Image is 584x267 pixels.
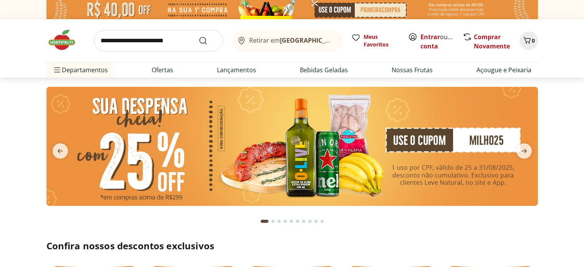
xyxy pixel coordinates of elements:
[288,212,294,231] button: Go to page 5 from fs-carousel
[364,33,399,48] span: Meus Favoritos
[420,33,463,50] a: Criar conta
[46,143,74,159] button: previous
[420,33,440,41] a: Entrar
[519,32,538,50] button: Carrinho
[94,30,223,51] input: search
[319,212,325,231] button: Go to page 10 from fs-carousel
[259,212,270,231] button: Current page from fs-carousel
[217,65,256,75] a: Lançamentos
[420,32,455,51] span: ou
[294,212,301,231] button: Go to page 6 from fs-carousel
[46,240,538,252] h2: Confira nossos descontos exclusivos
[46,28,85,51] img: Hortifruti
[282,212,288,231] button: Go to page 4 from fs-carousel
[510,143,538,159] button: next
[46,87,538,206] img: cupom
[53,61,62,79] button: Menu
[53,61,108,79] span: Departamentos
[392,65,433,75] a: Nossas Frutas
[476,65,531,75] a: Açougue e Peixaria
[270,212,276,231] button: Go to page 2 from fs-carousel
[474,33,510,50] a: Comprar Novamente
[301,212,307,231] button: Go to page 7 from fs-carousel
[249,37,334,44] span: Retirar em
[232,30,342,51] button: Retirar em[GEOGRAPHIC_DATA]/[GEOGRAPHIC_DATA]
[313,212,319,231] button: Go to page 9 from fs-carousel
[307,212,313,231] button: Go to page 8 from fs-carousel
[280,36,409,45] b: [GEOGRAPHIC_DATA]/[GEOGRAPHIC_DATA]
[152,65,173,75] a: Ofertas
[351,33,399,48] a: Meus Favoritos
[300,65,348,75] a: Bebidas Geladas
[199,36,217,45] button: Submit Search
[276,212,282,231] button: Go to page 3 from fs-carousel
[532,37,535,44] span: 0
